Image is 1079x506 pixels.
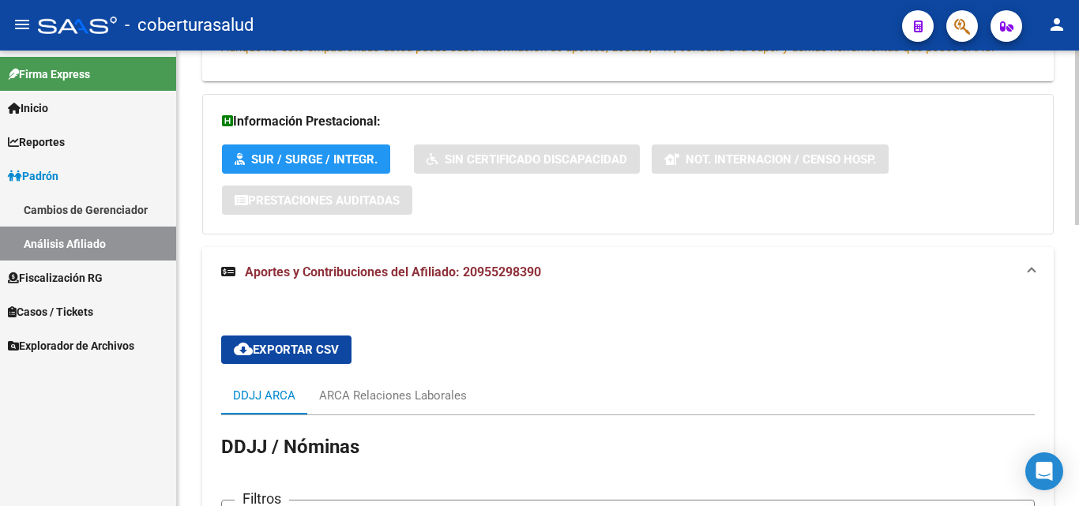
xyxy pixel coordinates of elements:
[234,343,339,357] span: Exportar CSV
[686,152,876,167] span: Not. Internacion / Censo Hosp.
[8,133,65,151] span: Reportes
[222,144,390,174] button: SUR / SURGE / INTEGR.
[319,387,467,404] div: ARCA Relaciones Laborales
[445,152,627,167] span: Sin Certificado Discapacidad
[245,264,541,279] span: Aportes y Contribuciones del Afiliado: 20955298390
[221,335,352,364] button: Exportar CSV
[125,8,254,43] span: - coberturasalud
[202,247,1054,298] mat-expansion-panel-header: Aportes y Contribuciones del Afiliado: 20955298390
[13,15,32,34] mat-icon: menu
[222,186,412,215] button: Prestaciones Auditadas
[233,387,295,404] div: DDJJ ARCA
[248,193,400,208] span: Prestaciones Auditadas
[221,436,359,458] span: DDJJ / Nóminas
[652,144,889,174] button: Not. Internacion / Censo Hosp.
[8,303,93,320] span: Casos / Tickets
[234,339,253,358] mat-icon: cloud_download
[1047,15,1066,34] mat-icon: person
[222,111,1034,133] h3: Información Prestacional:
[1025,452,1063,490] div: Open Intercom Messenger
[8,269,103,287] span: Fiscalización RG
[8,66,90,83] span: Firma Express
[8,99,48,117] span: Inicio
[221,40,994,54] span: Aunque no esté empadronado usted puede saber información de aportes, deudas, FTP, consulta a la s...
[251,152,378,167] span: SUR / SURGE / INTEGR.
[414,144,640,174] button: Sin Certificado Discapacidad
[8,167,58,185] span: Padrón
[8,337,134,354] span: Explorador de Archivos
